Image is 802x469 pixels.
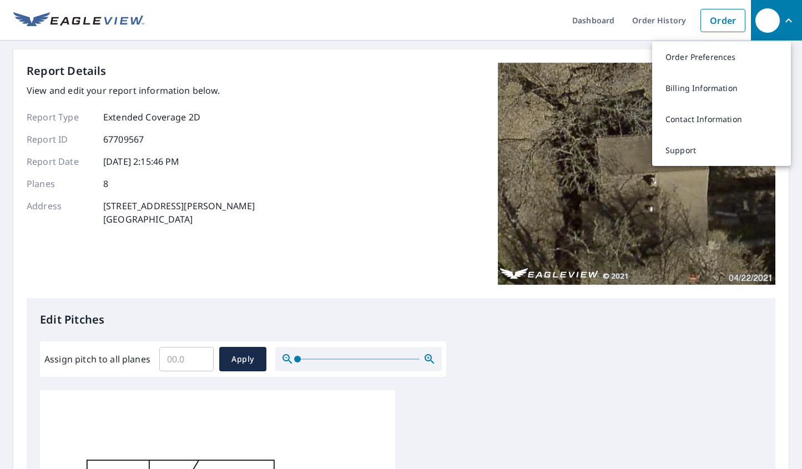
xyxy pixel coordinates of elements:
[13,12,144,29] img: EV Logo
[700,9,745,32] a: Order
[103,110,200,124] p: Extended Coverage 2D
[103,155,180,168] p: [DATE] 2:15:46 PM
[40,311,762,328] p: Edit Pitches
[652,104,791,135] a: Contact Information
[103,177,108,190] p: 8
[27,84,255,97] p: View and edit your report information below.
[27,63,107,79] p: Report Details
[228,352,258,366] span: Apply
[159,344,214,375] input: 00.0
[219,347,266,371] button: Apply
[498,63,775,285] img: Top image
[27,155,93,168] p: Report Date
[103,199,255,226] p: [STREET_ADDRESS][PERSON_NAME] [GEOGRAPHIC_DATA]
[103,133,144,146] p: 67709567
[652,73,791,104] a: Billing Information
[44,352,150,366] label: Assign pitch to all planes
[652,135,791,166] a: Support
[27,133,93,146] p: Report ID
[652,42,791,73] a: Order Preferences
[27,199,93,226] p: Address
[27,110,93,124] p: Report Type
[27,177,93,190] p: Planes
